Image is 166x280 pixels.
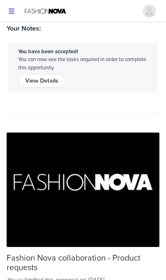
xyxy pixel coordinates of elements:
[18,74,65,81] a: View Details
[25,2,66,20] img: Fashion Nova Logo
[8,43,158,93] div: You can now see the tasks required in order to complete this opportunity.
[7,24,41,33] strong: Your Notes:
[7,254,159,272] div: Fashion Nova collaboration - Product requests
[18,48,78,55] strong: You have been accepted!
[145,5,153,18] div: avatar
[18,74,65,87] button: View Details
[7,133,159,247] img: 44cc05be-882a-49bd-a7fd-05fd344e62ba.jpg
